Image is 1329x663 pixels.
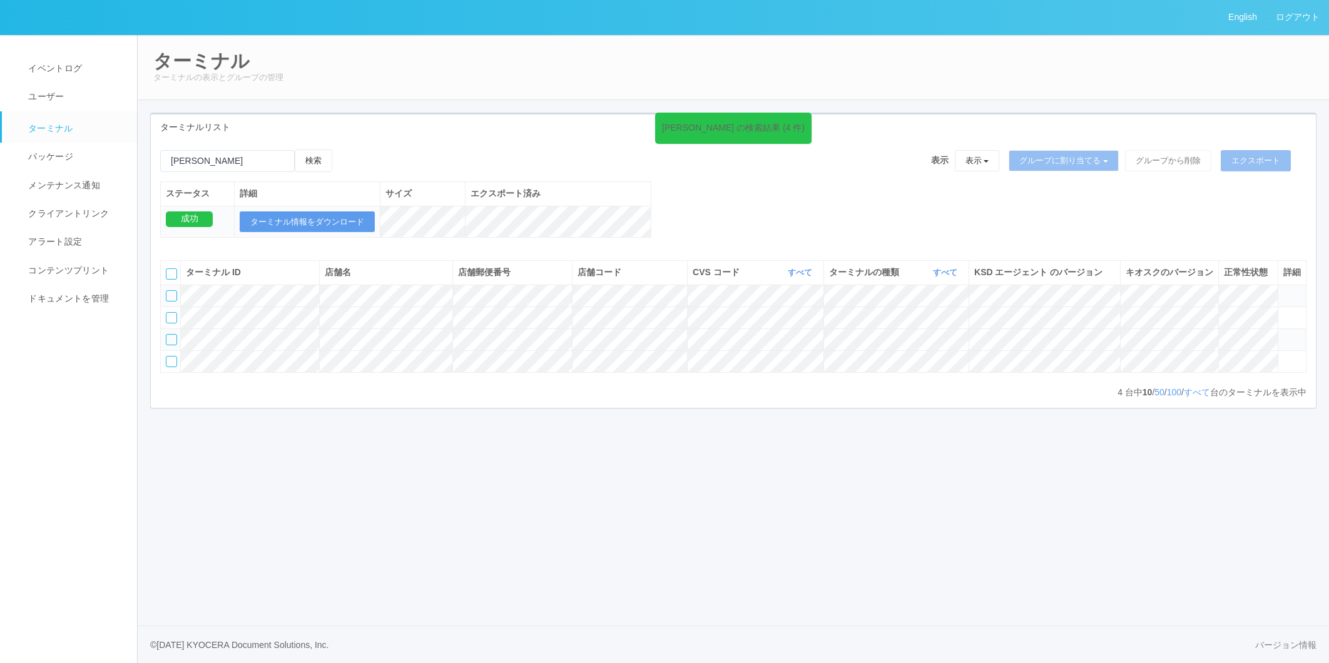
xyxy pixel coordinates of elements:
[2,171,148,200] a: メンテナンス通知
[2,111,148,143] a: ターミナル
[1283,266,1301,279] div: 詳細
[829,266,902,279] span: ターミナルの種類
[240,187,375,200] div: 詳細
[1126,267,1213,277] span: キオスクのバージョン
[153,51,1313,71] h2: ターミナル
[662,121,805,134] div: [PERSON_NAME] の検索結果 (4 件)
[2,83,148,111] a: ユーザー
[1167,387,1181,397] a: 100
[1118,386,1306,399] p: 台中 / / / 台のターミナルを表示中
[1255,639,1316,652] a: バージョン情報
[25,91,64,101] span: ユーザー
[471,187,646,200] div: エクスポート済み
[25,123,73,133] span: ターミナル
[25,151,73,161] span: パッケージ
[2,143,148,171] a: パッケージ
[931,154,949,167] span: 表示
[933,268,960,277] a: すべて
[1184,387,1210,397] a: すべて
[25,63,82,73] span: イベントログ
[1221,150,1291,171] button: エクスポート
[166,187,229,200] div: ステータス
[2,54,148,83] a: イベントログ
[785,266,818,279] button: すべて
[186,266,314,279] div: ターミナル ID
[1009,150,1119,171] button: グループに割り当てる
[2,285,148,313] a: ドキュメントを管理
[151,114,1316,140] div: ターミナルリスト
[25,293,109,303] span: ドキュメントを管理
[25,236,82,246] span: アラート設定
[325,267,351,277] span: 店舗名
[1125,150,1211,171] button: グループから削除
[974,267,1102,277] span: KSD エージェント のバージョン
[166,211,213,227] div: 成功
[150,640,329,650] span: © [DATE] KYOCERA Document Solutions, Inc.
[1143,387,1153,397] span: 10
[153,71,1313,84] p: ターミナルの表示とグループの管理
[930,266,964,279] button: すべて
[240,211,375,233] button: ターミナル情報をダウンロード
[2,200,148,228] a: クライアントリンク
[693,266,743,279] span: CVS コード
[2,256,148,285] a: コンテンツプリント
[25,265,109,275] span: コンテンツプリント
[2,228,148,256] a: アラート設定
[295,149,332,172] button: 検索
[1224,267,1268,277] span: 正常性状態
[578,267,621,277] span: 店舗コード
[25,208,109,218] span: クライアントリンク
[385,187,460,200] div: サイズ
[1154,387,1164,397] a: 50
[788,268,815,277] a: すべて
[955,150,1000,171] button: 表示
[458,267,511,277] span: 店舗郵便番号
[1118,387,1125,397] span: 4
[25,180,100,190] span: メンテナンス通知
